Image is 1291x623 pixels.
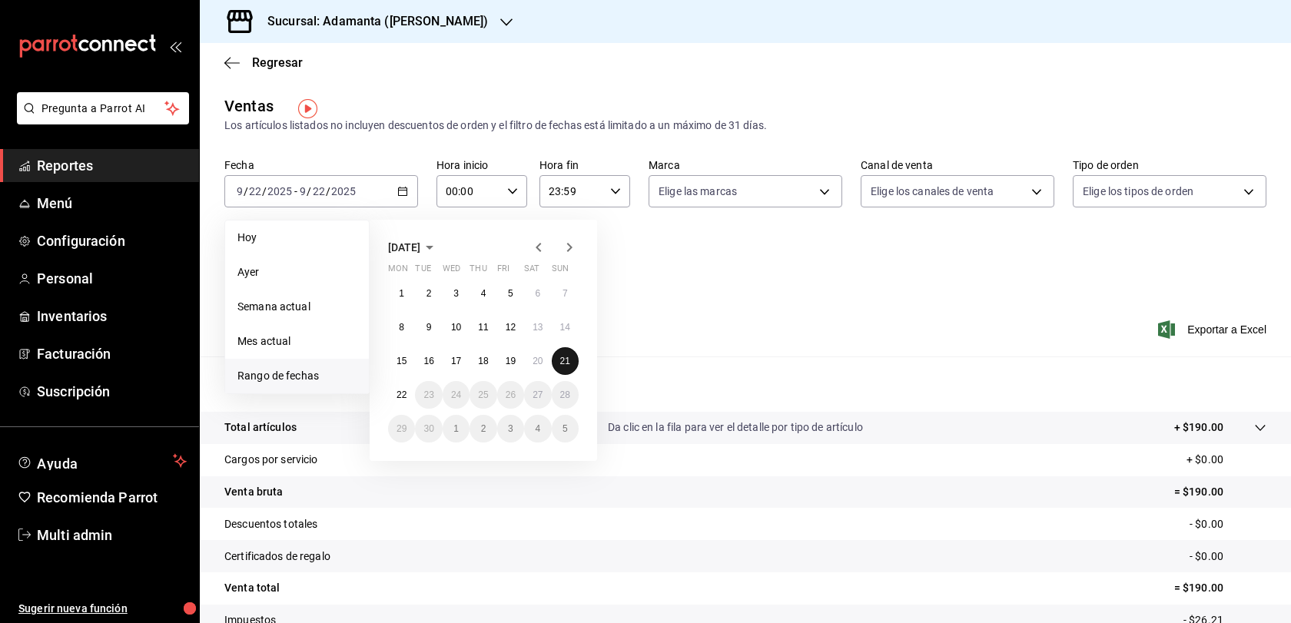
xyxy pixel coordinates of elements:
[478,356,488,366] abbr: September 18, 2025
[443,347,470,375] button: September 17, 2025
[224,55,303,70] button: Regresar
[470,415,496,442] button: October 2, 2025
[443,313,470,341] button: September 10, 2025
[443,263,460,280] abbr: Wednesday
[470,313,496,341] button: September 11, 2025
[552,381,579,409] button: September 28, 2025
[397,356,407,366] abbr: September 15, 2025
[533,389,543,400] abbr: September 27, 2025
[659,184,737,199] span: Elige las marcas
[535,288,540,299] abbr: September 6, 2025
[37,487,187,508] span: Recomienda Parrot
[470,347,496,375] button: September 18, 2025
[497,313,524,341] button: September 12, 2025
[524,313,551,341] button: September 13, 2025
[399,288,404,299] abbr: September 1, 2025
[451,356,461,366] abbr: September 17, 2025
[236,185,244,197] input: --
[224,118,1266,134] div: Los artículos listados no incluyen descuentos de orden y el filtro de fechas está limitado a un m...
[37,381,187,402] span: Suscripción
[244,185,248,197] span: /
[481,423,486,434] abbr: October 2, 2025
[388,313,415,341] button: September 8, 2025
[506,356,516,366] abbr: September 19, 2025
[497,263,509,280] abbr: Friday
[423,423,433,434] abbr: September 30, 2025
[539,160,630,171] label: Hora fin
[330,185,357,197] input: ----
[436,160,527,171] label: Hora inicio
[470,381,496,409] button: September 25, 2025
[37,452,167,470] span: Ayuda
[552,313,579,341] button: September 14, 2025
[649,160,842,171] label: Marca
[237,264,357,280] span: Ayer
[224,548,330,565] p: Certificados de regalo
[451,389,461,400] abbr: September 24, 2025
[37,343,187,364] span: Facturación
[415,280,442,307] button: September 2, 2025
[224,419,297,436] p: Total artículos
[37,525,187,545] span: Multi admin
[560,322,570,333] abbr: September 14, 2025
[524,381,551,409] button: September 27, 2025
[451,322,461,333] abbr: September 10, 2025
[399,322,404,333] abbr: September 8, 2025
[1174,419,1223,436] p: + $190.00
[262,185,267,197] span: /
[1190,516,1266,532] p: - $0.00
[37,230,187,251] span: Configuración
[37,306,187,326] span: Inventarios
[470,263,486,280] abbr: Thursday
[237,299,357,315] span: Semana actual
[224,94,274,118] div: Ventas
[294,185,297,197] span: -
[224,452,318,468] p: Cargos por servicio
[169,40,181,52] button: open_drawer_menu
[1073,160,1266,171] label: Tipo de orden
[1174,580,1266,596] p: = $190.00
[508,288,513,299] abbr: September 5, 2025
[533,356,543,366] abbr: September 20, 2025
[1174,484,1266,500] p: = $190.00
[426,288,432,299] abbr: September 2, 2025
[224,580,280,596] p: Venta total
[552,347,579,375] button: September 21, 2025
[415,381,442,409] button: September 23, 2025
[478,322,488,333] abbr: September 11, 2025
[524,415,551,442] button: October 4, 2025
[298,99,317,118] img: Tooltip marker
[37,268,187,289] span: Personal
[388,347,415,375] button: September 15, 2025
[506,322,516,333] abbr: September 12, 2025
[443,415,470,442] button: October 1, 2025
[11,111,189,128] a: Pregunta a Parrot AI
[861,160,1054,171] label: Canal de venta
[255,12,488,31] h3: Sucursal: Adamanta ([PERSON_NAME])
[415,313,442,341] button: September 9, 2025
[1161,320,1266,339] button: Exportar a Excel
[423,389,433,400] abbr: September 23, 2025
[453,423,459,434] abbr: October 1, 2025
[388,415,415,442] button: September 29, 2025
[560,356,570,366] abbr: September 21, 2025
[423,356,433,366] abbr: September 16, 2025
[1190,548,1266,565] p: - $0.00
[415,263,430,280] abbr: Tuesday
[443,280,470,307] button: September 3, 2025
[252,55,303,70] span: Regresar
[497,347,524,375] button: September 19, 2025
[41,101,165,117] span: Pregunta a Parrot AI
[426,322,432,333] abbr: September 9, 2025
[497,381,524,409] button: September 26, 2025
[388,263,408,280] abbr: Monday
[608,419,863,436] p: Da clic en la fila para ver el detalle por tipo de artículo
[224,160,418,171] label: Fecha
[267,185,293,197] input: ----
[37,193,187,214] span: Menú
[307,185,311,197] span: /
[388,238,439,257] button: [DATE]
[443,381,470,409] button: September 24, 2025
